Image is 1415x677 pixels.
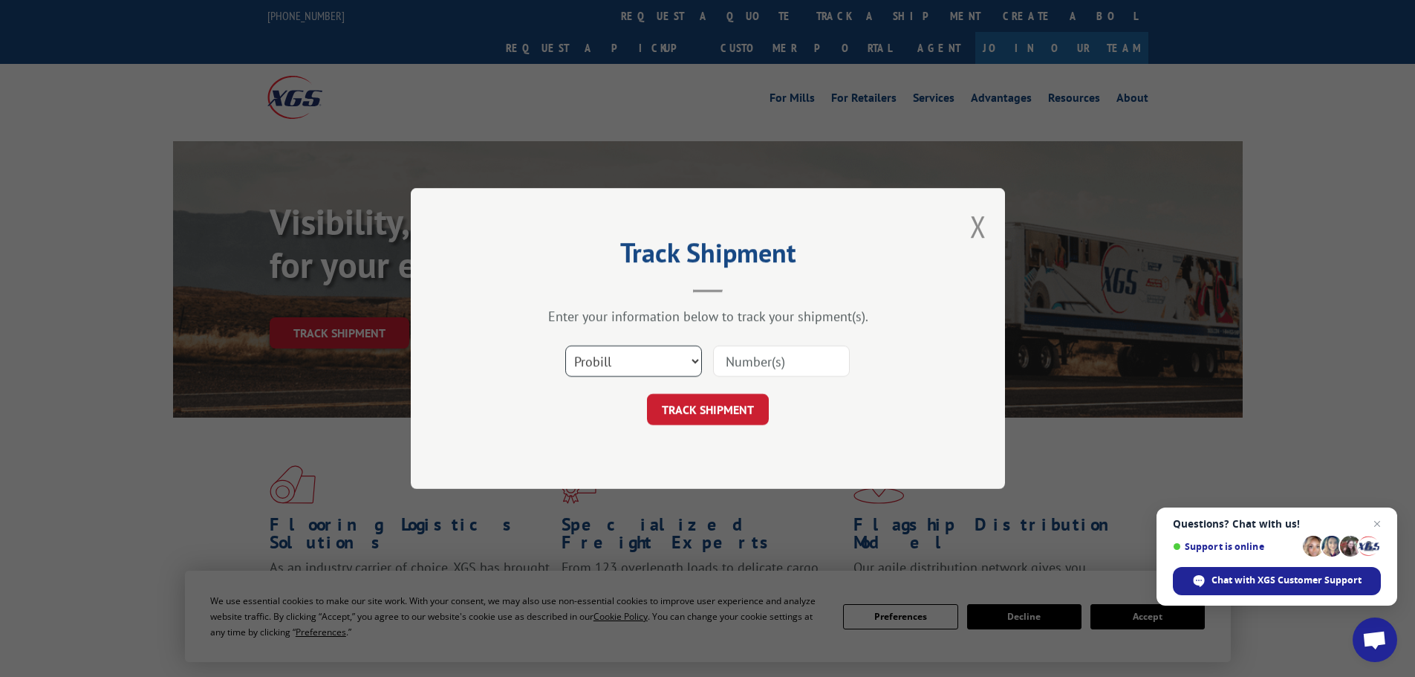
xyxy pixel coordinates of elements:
[970,207,986,246] button: Close modal
[1173,541,1298,552] span: Support is online
[1353,618,1397,662] a: Open chat
[1173,567,1381,595] span: Chat with XGS Customer Support
[647,394,769,425] button: TRACK SHIPMENT
[713,346,850,377] input: Number(s)
[485,242,931,271] h2: Track Shipment
[1211,574,1362,587] span: Chat with XGS Customer Support
[485,308,931,325] div: Enter your information below to track your shipment(s).
[1173,518,1381,530] span: Questions? Chat with us!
